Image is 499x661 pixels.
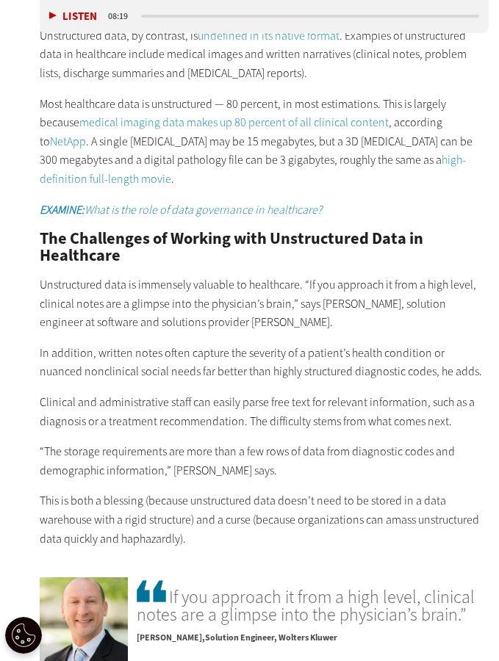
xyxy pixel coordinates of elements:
[50,134,86,149] a: NetApp
[40,393,489,430] p: Clinical and administrative staff can easily parse free text for relevant information, such as a ...
[85,202,322,217] em: What is the role of data governance in healthcare?
[40,95,489,189] p: Most healthcare data is unstructured — 80 percent, in most estimations. This is largely because ,...
[40,344,489,381] p: In addition, written notes often capture the severity of a patient’s health condition or nuanced ...
[40,26,489,83] p: Unstructured data, by contrast, is . Examples of unstructured data in healthcare include medical ...
[40,231,489,264] h2: The Challenges of Working with Unstructured Data in Healthcare
[40,491,489,548] p: This is both a blessing (because unstructured data doesn’t need to be stored in a data warehouse ...
[79,115,389,130] a: medical imaging data makes up 80 percent of all clinical content
[40,442,489,480] p: “The storage requirements are more than a few rows of data from diagnostic codes and demographic ...
[40,275,489,332] p: Unstructured data is immensely valuable to healthcare. “If you approach it from a high level, cli...
[5,617,42,654] button: Open Preferences
[137,632,205,643] span: [PERSON_NAME]
[40,202,322,217] a: EXAMINE:What is the role of data governance in healthcare?
[40,202,85,217] em: EXAMINE:
[49,12,97,23] button: Listen
[5,617,42,654] div: Cookie Settings
[137,624,480,645] p: Solution Engineer, Wolters Kluwer
[198,28,340,43] a: undefined in its native format
[137,577,480,624] span: If you approach it from a high level, clinical notes are a glimpse into the physician’s brain.”
[106,10,139,24] div: duration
